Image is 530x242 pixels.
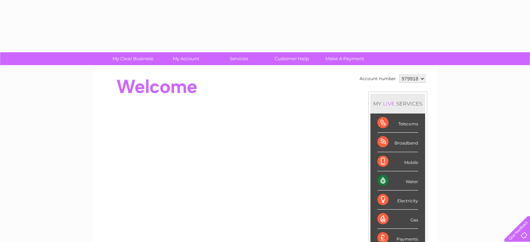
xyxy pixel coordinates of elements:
[377,190,418,210] div: Electricity
[377,152,418,171] div: Mobile
[377,114,418,133] div: Telecoms
[370,94,425,114] div: MY SERVICES
[377,133,418,152] div: Broadband
[316,52,374,65] a: Make A Payment
[377,210,418,229] div: Gas
[377,171,418,190] div: Water
[157,52,215,65] a: My Account
[358,73,398,85] td: Account number
[104,52,162,65] a: My Clear Business
[210,52,268,65] a: Services
[263,52,321,65] a: Customer Help
[382,100,396,107] div: LIVE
